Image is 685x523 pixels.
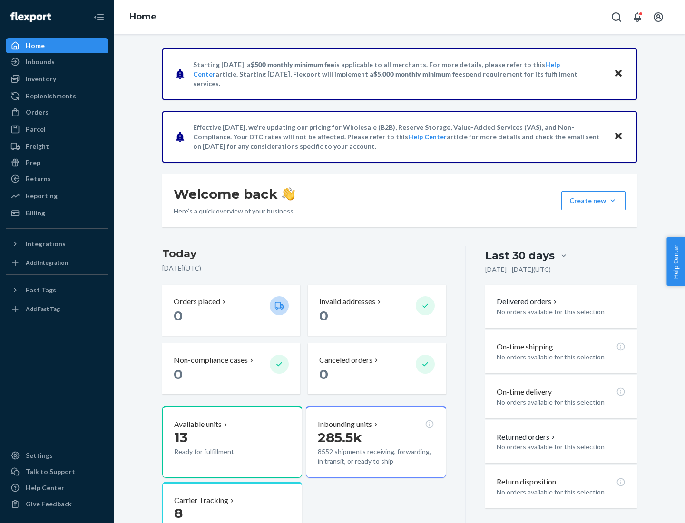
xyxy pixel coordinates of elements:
[666,237,685,286] button: Help Center
[561,191,626,210] button: Create new
[174,355,248,366] p: Non-compliance cases
[6,205,108,221] a: Billing
[10,12,51,22] img: Flexport logo
[497,442,626,452] p: No orders available for this selection
[306,406,446,478] button: Inbounding units285.5k8552 shipments receiving, forwarding, in transit, or ready to ship
[6,464,108,479] a: Talk to Support
[6,171,108,186] a: Returns
[162,263,446,273] p: [DATE] ( UTC )
[497,476,556,487] p: Return disposition
[497,296,559,307] button: Delivered orders
[497,397,626,407] p: No orders available for this selection
[174,447,262,456] p: Ready for fulfillment
[318,419,372,430] p: Inbounding units
[162,246,446,261] h3: Today
[612,67,625,81] button: Close
[497,307,626,317] p: No orders available for this selection
[26,483,64,493] div: Help Center
[26,259,68,267] div: Add Integration
[193,123,605,151] p: Effective [DATE], we're updating our pricing for Wholesale (B2B), Reserve Storage, Value-Added Se...
[497,487,626,497] p: No orders available for this selection
[26,285,56,295] div: Fast Tags
[26,305,60,313] div: Add Fast Tag
[162,406,302,478] button: Available units13Ready for fulfillment
[6,122,108,137] a: Parcel
[174,206,295,216] p: Here’s a quick overview of your business
[6,155,108,170] a: Prep
[174,366,183,382] span: 0
[318,429,362,446] span: 285.5k
[26,451,53,460] div: Settings
[485,248,555,263] div: Last 30 days
[26,208,45,218] div: Billing
[174,505,183,521] span: 8
[26,142,49,151] div: Freight
[26,191,58,201] div: Reporting
[251,60,334,68] span: $500 monthly minimum fee
[6,54,108,69] a: Inbounds
[319,366,328,382] span: 0
[6,255,108,271] a: Add Integration
[122,3,164,31] ol: breadcrumbs
[497,341,553,352] p: On-time shipping
[26,239,66,249] div: Integrations
[6,105,108,120] a: Orders
[628,8,647,27] button: Open notifications
[26,125,46,134] div: Parcel
[497,387,552,397] p: On-time delivery
[174,185,295,203] h1: Welcome back
[26,57,55,67] div: Inbounds
[6,139,108,154] a: Freight
[174,308,183,324] span: 0
[319,355,372,366] p: Canceled orders
[6,496,108,512] button: Give Feedback
[26,158,40,167] div: Prep
[497,432,557,443] button: Returned orders
[612,130,625,144] button: Close
[26,499,72,509] div: Give Feedback
[6,38,108,53] a: Home
[174,296,220,307] p: Orders placed
[318,447,434,466] p: 8552 shipments receiving, forwarding, in transit, or ready to ship
[319,296,375,307] p: Invalid addresses
[6,301,108,317] a: Add Fast Tag
[26,107,49,117] div: Orders
[26,174,51,184] div: Returns
[485,265,551,274] p: [DATE] - [DATE] ( UTC )
[26,91,76,101] div: Replenishments
[129,11,157,22] a: Home
[6,236,108,252] button: Integrations
[6,71,108,87] a: Inventory
[6,88,108,104] a: Replenishments
[408,133,447,141] a: Help Center
[26,467,75,476] div: Talk to Support
[26,74,56,84] div: Inventory
[497,352,626,362] p: No orders available for this selection
[319,308,328,324] span: 0
[162,285,300,336] button: Orders placed 0
[89,8,108,27] button: Close Navigation
[193,60,605,88] p: Starting [DATE], a is applicable to all merchants. For more details, please refer to this article...
[26,41,45,50] div: Home
[607,8,626,27] button: Open Search Box
[649,8,668,27] button: Open account menu
[6,282,108,298] button: Fast Tags
[6,480,108,495] a: Help Center
[174,495,228,506] p: Carrier Tracking
[6,448,108,463] a: Settings
[174,419,222,430] p: Available units
[6,188,108,203] a: Reporting
[308,285,446,336] button: Invalid addresses 0
[162,343,300,394] button: Non-compliance cases 0
[174,429,187,446] span: 13
[373,70,462,78] span: $5,000 monthly minimum fee
[282,187,295,201] img: hand-wave emoji
[308,343,446,394] button: Canceled orders 0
